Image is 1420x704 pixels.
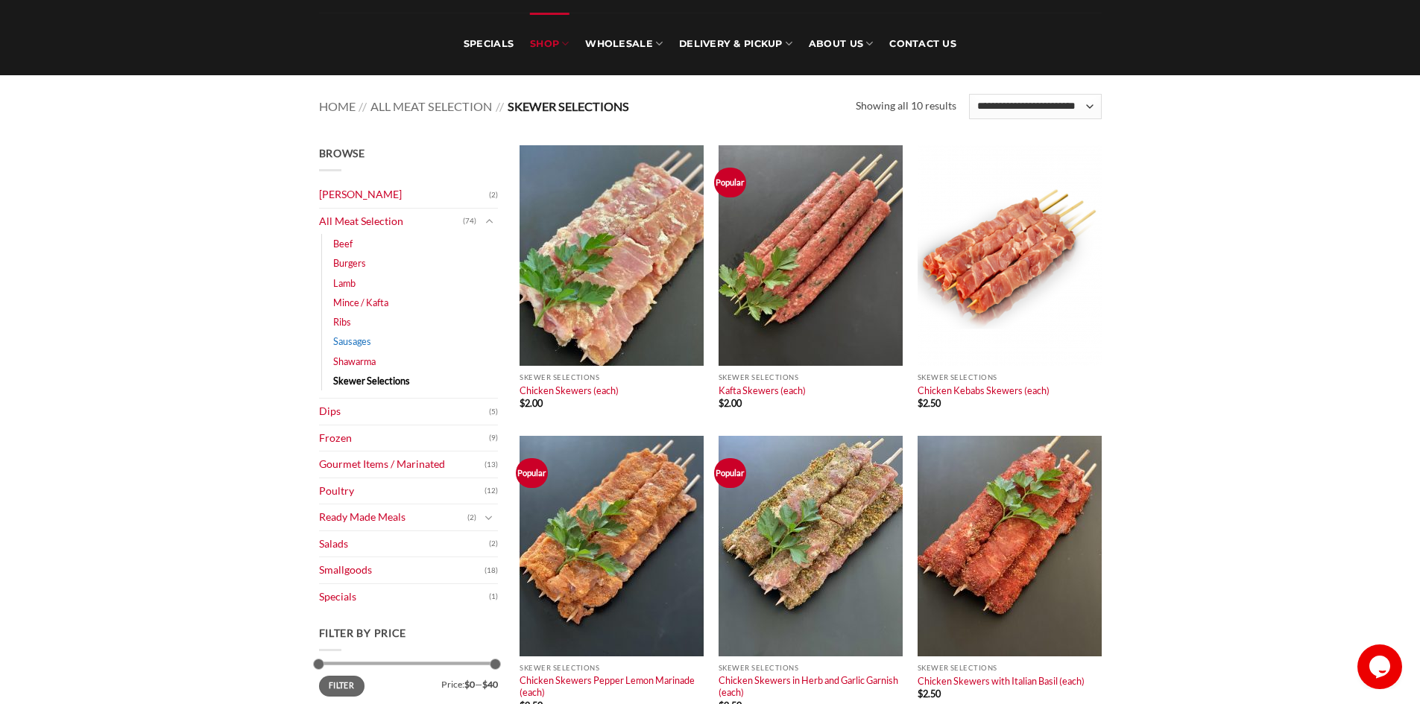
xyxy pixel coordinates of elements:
[333,312,351,332] a: Ribs
[719,145,903,366] img: Kafta Skewers
[856,98,956,115] p: Showing all 10 results
[489,401,498,423] span: (5)
[508,99,629,113] span: Skewer Selections
[319,399,489,425] a: Dips
[969,94,1102,119] select: Shop order
[319,209,463,235] a: All Meat Selection
[319,676,498,689] div: Price: —
[480,213,498,229] button: Toggle
[319,531,489,557] a: Salads
[333,293,388,312] a: Mince / Kafta
[333,253,366,273] a: Burgers
[719,674,903,699] a: Chicken Skewers in Herb and Garlic Garnish (each)
[319,504,467,530] a: Ready Made Meals
[719,397,742,409] bdi: 2.00
[333,352,376,371] a: Shawarma
[719,664,903,672] p: Skewer Selections
[370,99,492,113] a: All Meat Selection
[467,507,476,529] span: (2)
[319,676,365,696] button: Filter
[520,397,543,409] bdi: 2.00
[719,373,903,381] p: Skewer Selections
[520,384,619,396] a: Chicken Skewers (each)
[918,145,1102,366] img: Chicken Kebabs Skewers
[489,533,498,555] span: (2)
[480,510,498,526] button: Toggle
[333,273,356,293] a: Lamb
[918,675,1085,687] a: Chicken Skewers with Italian Basil (each)
[489,184,498,206] span: (2)
[918,688,941,700] bdi: 2.50
[319,478,485,504] a: Poultry
[918,397,923,409] span: $
[333,234,353,253] a: Beef
[889,13,956,75] a: Contact Us
[520,373,704,381] p: Skewer Selections
[319,425,489,451] a: Frozen
[319,451,485,478] a: Gourmet Items / Marinated
[319,584,489,610] a: Specials
[1357,644,1405,689] iframe: chat widget
[520,664,704,672] p: Skewer Selections
[464,679,475,690] span: $0
[333,332,371,351] a: Sausages
[719,384,806,396] a: Kafta Skewers (each)
[520,397,525,409] span: $
[359,99,367,113] span: //
[520,674,704,699] a: Chicken Skewers Pepper Lemon Marinade (each)
[485,454,498,476] span: (13)
[333,371,410,390] a: Skewer Selections
[585,13,663,75] a: Wholesale
[520,436,704,656] img: Chicken_Skewers_Pepper_Lemon_Marinade
[464,13,514,75] a: Specials
[482,679,498,690] span: $40
[489,427,498,449] span: (9)
[496,99,504,113] span: //
[485,480,498,502] span: (12)
[918,384,1050,396] a: Chicken Kebabs Skewers (each)
[719,397,724,409] span: $
[918,436,1102,656] img: Chicken_Skewers_with_Italian_Basil
[319,627,407,639] span: Filter by price
[918,688,923,700] span: $
[319,182,489,208] a: [PERSON_NAME]
[319,99,356,113] a: Home
[679,13,792,75] a: Delivery & Pickup
[719,436,903,656] img: Chicken_Skewers_in_Herb_and_Garlic_Garnish
[489,586,498,608] span: (1)
[319,557,485,583] a: Smallgoods
[918,397,941,409] bdi: 2.50
[520,145,704,366] img: Chicken Skewers
[485,559,498,582] span: (18)
[530,13,569,75] a: SHOP
[319,147,365,159] span: Browse
[918,664,1102,672] p: Skewer Selections
[809,13,873,75] a: About Us
[918,373,1102,381] p: Skewer Selections
[463,210,476,232] span: (74)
